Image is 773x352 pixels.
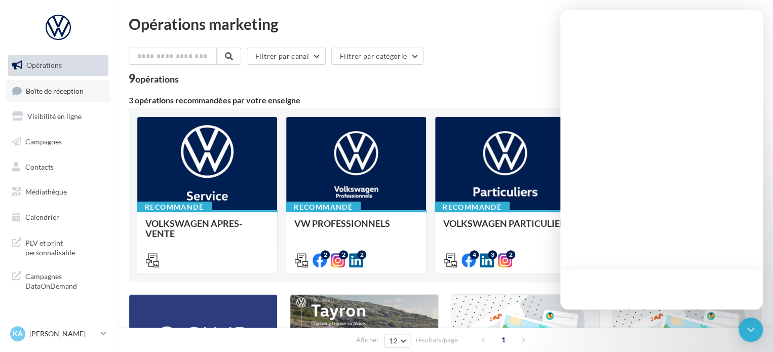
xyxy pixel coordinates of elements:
[495,332,512,348] span: 1
[6,55,110,76] a: Opérations
[6,181,110,203] a: Médiathèque
[357,250,366,259] div: 2
[321,250,330,259] div: 2
[339,250,348,259] div: 2
[13,329,23,339] span: KA
[6,80,110,102] a: Boîte de réception
[26,61,62,69] span: Opérations
[389,337,398,345] span: 12
[416,335,458,345] span: résultats/page
[6,207,110,228] a: Calendrier
[25,213,59,221] span: Calendrier
[384,334,410,348] button: 12
[135,74,179,84] div: opérations
[137,202,212,213] div: Recommandé
[25,137,62,146] span: Campagnes
[129,16,761,31] div: Opérations marketing
[6,106,110,127] a: Visibilité en ligne
[129,73,179,84] div: 9
[739,318,763,342] div: Open Intercom Messenger
[470,250,479,259] div: 4
[6,131,110,152] a: Campagnes
[435,202,510,213] div: Recommandé
[356,335,379,345] span: Afficher
[26,86,84,95] span: Boîte de réception
[506,250,515,259] div: 2
[488,250,497,259] div: 3
[129,96,761,104] div: 3 opérations recommandées par votre enseigne
[29,329,97,339] p: [PERSON_NAME]
[145,218,242,239] span: VOLKSWAGEN APRES-VENTE
[286,202,361,213] div: Recommandé
[247,48,326,65] button: Filtrer par canal
[6,265,110,295] a: Campagnes DataOnDemand
[25,162,54,171] span: Contacts
[6,157,110,178] a: Contacts
[25,187,67,196] span: Médiathèque
[294,218,390,229] span: VW PROFESSIONNELS
[331,48,423,65] button: Filtrer par catégorie
[27,112,82,121] span: Visibilité en ligne
[8,324,108,343] a: KA [PERSON_NAME]
[25,236,104,258] span: PLV et print personnalisable
[25,269,104,291] span: Campagnes DataOnDemand
[443,218,566,229] span: VOLKSWAGEN PARTICULIER
[6,232,110,262] a: PLV et print personnalisable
